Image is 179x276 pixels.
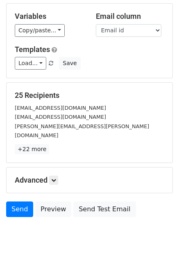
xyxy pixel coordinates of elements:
[15,144,49,154] a: +22 more
[15,123,149,139] small: [PERSON_NAME][EMAIL_ADDRESS][PERSON_NAME][DOMAIN_NAME]
[96,12,165,21] h5: Email column
[15,24,65,37] a: Copy/paste...
[15,12,84,21] h5: Variables
[15,105,106,111] small: [EMAIL_ADDRESS][DOMAIN_NAME]
[15,91,164,100] h5: 25 Recipients
[35,201,71,217] a: Preview
[15,114,106,120] small: [EMAIL_ADDRESS][DOMAIN_NAME]
[138,237,179,276] iframe: Chat Widget
[59,57,80,70] button: Save
[15,176,164,185] h5: Advanced
[15,57,46,70] a: Load...
[6,201,33,217] a: Send
[15,45,50,54] a: Templates
[73,201,136,217] a: Send Test Email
